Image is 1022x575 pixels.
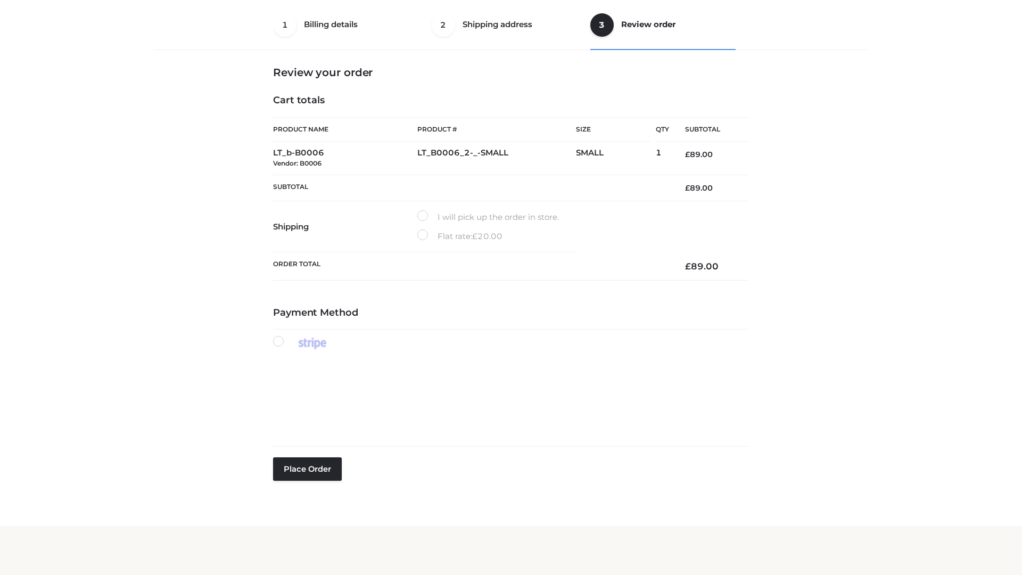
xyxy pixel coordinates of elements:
[656,117,669,142] th: Qty
[685,183,690,193] span: £
[685,183,713,193] bdi: 89.00
[273,307,749,319] h4: Payment Method
[685,150,713,159] bdi: 89.00
[685,150,690,159] span: £
[273,117,417,142] th: Product Name
[417,117,576,142] th: Product #
[273,66,749,79] h3: Review your order
[576,142,656,175] td: SMALL
[271,361,747,429] iframe: Secure payment input frame
[273,159,322,167] small: Vendor: B0006
[685,261,719,272] bdi: 89.00
[273,95,749,106] h4: Cart totals
[669,118,749,142] th: Subtotal
[417,142,576,175] td: LT_B0006_2-_-SMALL
[417,210,559,224] label: I will pick up the order in store.
[685,261,691,272] span: £
[273,175,669,201] th: Subtotal
[576,118,650,142] th: Size
[273,457,342,481] button: Place order
[273,252,669,281] th: Order Total
[273,142,417,175] td: LT_b-B0006
[472,231,502,241] bdi: 20.00
[273,201,417,252] th: Shipping
[472,231,477,241] span: £
[656,142,669,175] td: 1
[417,229,502,243] label: Flat rate:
